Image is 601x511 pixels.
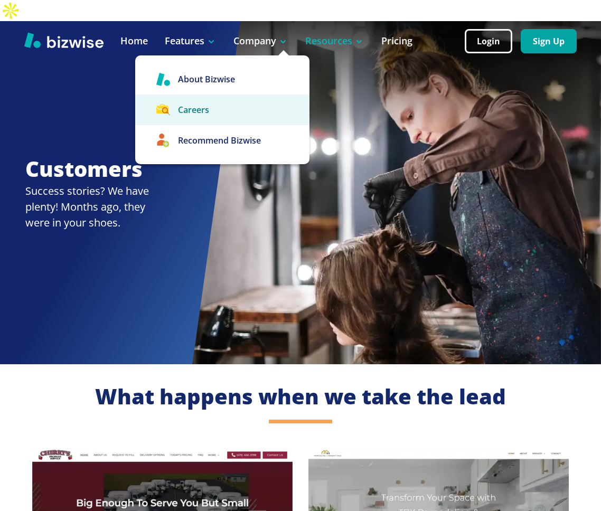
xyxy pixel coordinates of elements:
[120,34,148,48] a: Home
[135,94,309,125] a: Careers
[24,382,577,411] h2: What happens when we take the lead
[25,183,167,231] p: Success stories? We have plenty! Months ago, they were in your shoes.
[305,34,364,48] p: Resources
[233,34,288,48] p: Company
[381,34,412,48] a: Pricing
[521,36,577,46] a: Sign Up
[24,32,104,48] img: Bizwise Logo
[135,125,309,156] a: Recommend Bizwise
[521,29,577,53] button: Sign Up
[465,29,512,53] button: Login
[135,64,309,94] a: About Bizwise
[465,36,521,46] a: Login
[25,155,167,183] h2: Customers
[165,34,217,48] p: Features
[192,21,601,364] img: Hairstylist cutting hair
